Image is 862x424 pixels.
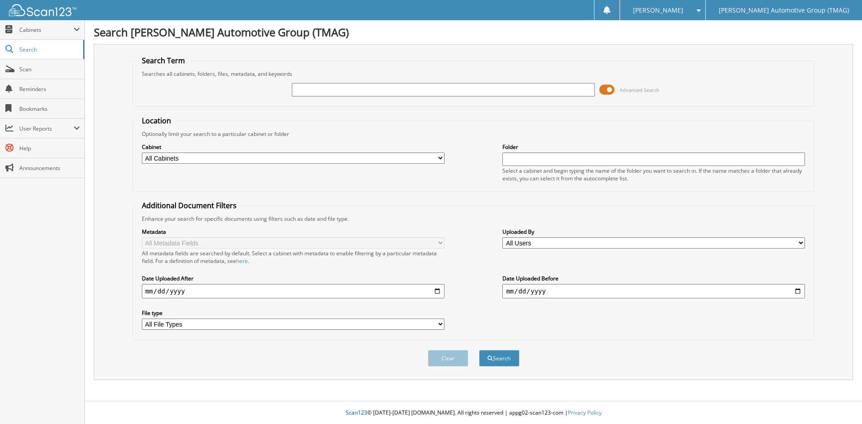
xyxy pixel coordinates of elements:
[94,25,853,39] h1: Search [PERSON_NAME] Automotive Group (TMAG)
[19,125,74,132] span: User Reports
[9,4,76,16] img: scan123-logo-white.svg
[137,215,810,223] div: Enhance your search for specific documents using filters such as date and file type.
[142,309,444,317] label: File type
[142,228,444,236] label: Metadata
[19,144,80,152] span: Help
[142,249,444,265] div: All metadata fields are searched by default. Select a cabinet with metadata to enable filtering b...
[137,201,241,210] legend: Additional Document Filters
[633,8,683,13] span: [PERSON_NAME]
[19,26,74,34] span: Cabinets
[19,105,80,113] span: Bookmarks
[142,143,444,151] label: Cabinet
[142,275,444,282] label: Date Uploaded After
[19,46,79,53] span: Search
[719,8,849,13] span: [PERSON_NAME] Automotive Group (TMAG)
[137,70,810,78] div: Searches all cabinets, folders, files, metadata, and keywords
[620,87,660,93] span: Advanced Search
[236,257,248,265] a: here
[568,409,602,416] a: Privacy Policy
[502,167,805,182] div: Select a cabinet and begin typing the name of the folder you want to search in. If the name match...
[502,228,805,236] label: Uploaded By
[19,66,80,73] span: Scan
[428,350,468,367] button: Clear
[137,116,176,126] legend: Location
[502,275,805,282] label: Date Uploaded Before
[137,130,810,138] div: Optionally limit your search to a particular cabinet or folder
[142,284,444,298] input: start
[479,350,519,367] button: Search
[19,164,80,172] span: Announcements
[502,284,805,298] input: end
[346,409,367,416] span: Scan123
[19,85,80,93] span: Reminders
[502,143,805,151] label: Folder
[137,56,189,66] legend: Search Term
[85,402,862,424] div: © [DATE]-[DATE] [DOMAIN_NAME]. All rights reserved | appg02-scan123-com |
